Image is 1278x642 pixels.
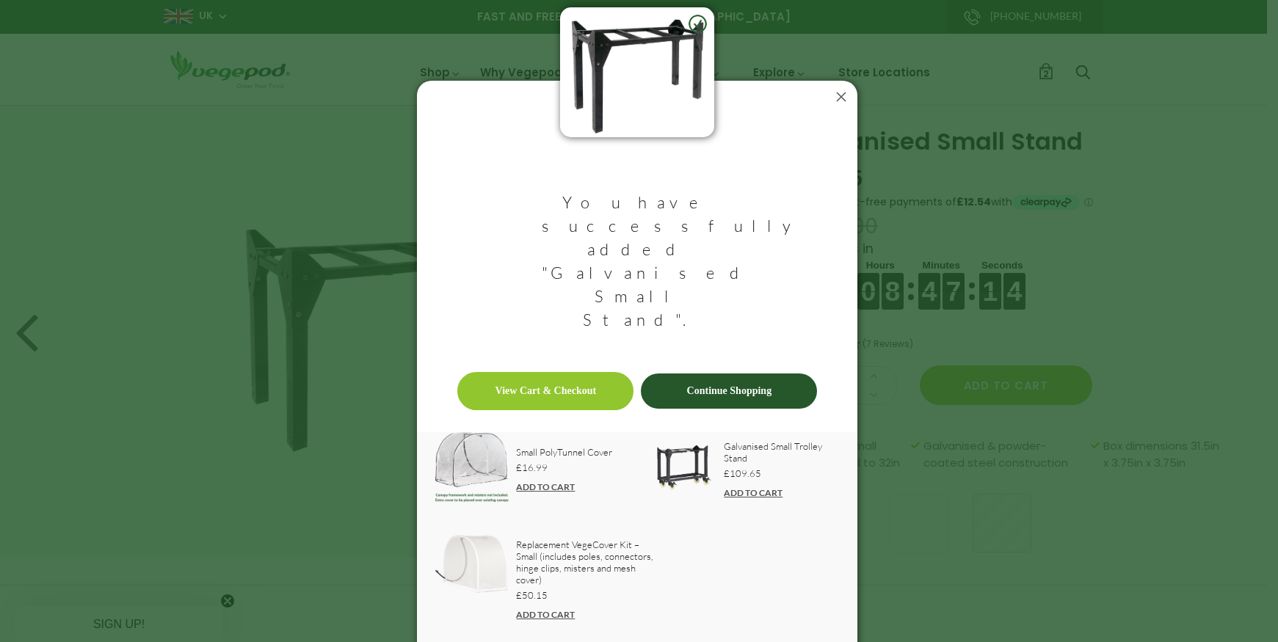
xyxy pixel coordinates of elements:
[724,440,839,464] a: Galvanised Small Trolley Stand
[516,446,612,458] a: Small PolyTunnel Cover
[648,443,716,491] img: image
[542,161,733,372] h3: You have successfully added "Galvanised Small Stand".
[516,539,656,586] a: Replacement VegeCover Kit – Small (includes poles, connectors, hinge clips, misters and mesh cover)
[516,609,575,620] a: ADD TO CART
[724,464,839,483] a: £109.65
[689,15,707,33] img: green-check.svg
[516,458,612,477] a: £16.99
[435,520,509,635] img: image
[648,443,716,498] a: image
[457,372,633,410] a: View Cart & Checkout
[641,373,817,409] a: Continue Shopping
[435,432,509,502] img: image
[516,481,575,492] a: ADD TO CART
[560,7,714,137] img: image
[516,586,656,605] a: £50.15
[724,487,783,498] a: ADD TO CART
[435,432,509,509] a: image
[825,81,857,113] button: Close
